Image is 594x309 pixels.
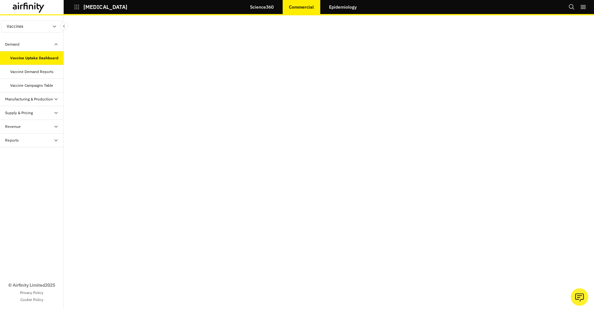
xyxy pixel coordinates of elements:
div: Vaccine Uptake Dashboard [10,55,58,61]
div: Reports [5,137,19,143]
p: Commercial [289,4,314,10]
div: Supply & Pricing [5,110,33,116]
a: Cookie Policy [20,297,43,303]
p: [MEDICAL_DATA] [83,4,127,10]
p: © Airfinity Limited 2025 [8,282,55,289]
a: Privacy Policy [20,290,43,296]
button: Ask our analysts [571,288,588,306]
div: Revenue [5,124,21,129]
div: Demand [5,41,19,47]
button: Vaccines [1,20,62,33]
button: Search [569,2,575,12]
button: Close Sidebar [60,22,68,30]
div: Vaccine Campaigns Table [10,83,53,88]
iframe: Interactive or visual content [71,22,586,294]
div: Manufacturing & Production [5,96,53,102]
button: [MEDICAL_DATA] [74,2,127,12]
div: Vaccine Demand Reports [10,69,54,75]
